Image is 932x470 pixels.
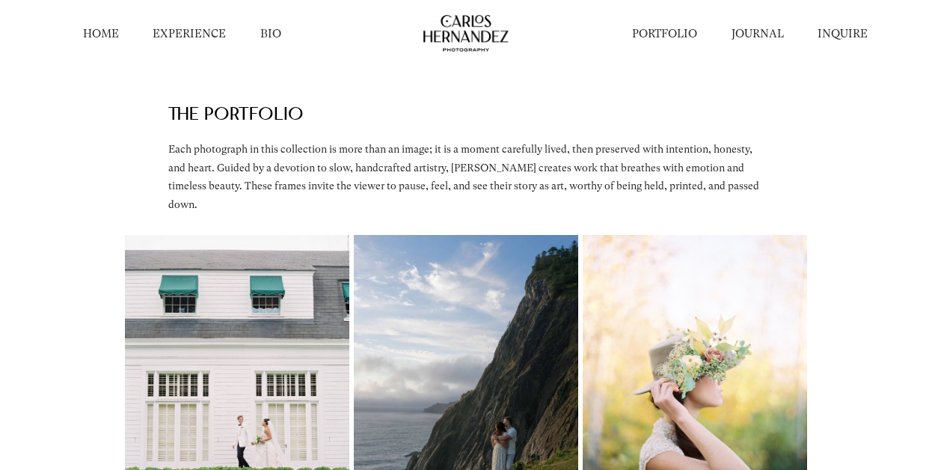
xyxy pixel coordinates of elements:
[260,26,281,41] a: BIO
[168,143,759,210] span: Each photograph in this collection is more than an image; it is a moment carefully lived, then pr...
[168,106,304,124] span: THE PORTFOLiO
[153,26,226,41] a: EXPERIENCE
[83,26,119,41] a: HOME
[818,26,868,41] a: INQUIRE
[632,26,697,41] a: PORTFOLIO
[732,26,784,41] a: JOURNAL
